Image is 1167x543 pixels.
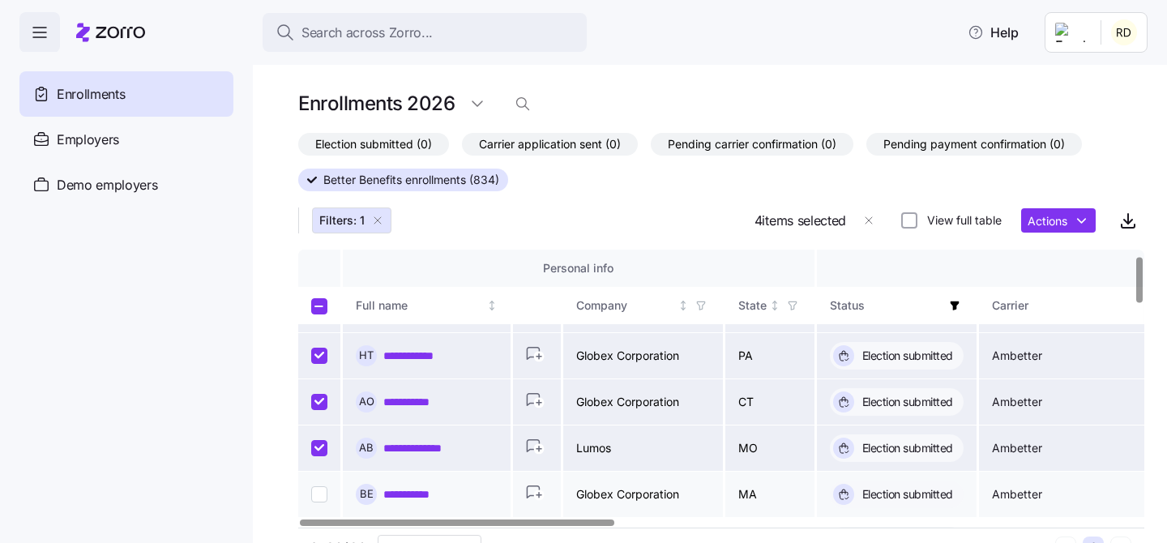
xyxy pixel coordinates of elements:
[311,394,327,410] input: Select record 3
[319,212,365,229] span: Filters: 1
[830,297,943,314] div: Status
[19,117,233,162] a: Employers
[57,130,119,150] span: Employers
[563,472,725,518] td: Globex Corporation
[678,300,689,311] div: Not sorted
[769,300,780,311] div: Not sorted
[311,348,327,364] input: Select record 2
[563,379,725,425] td: Globex Corporation
[19,162,233,207] a: Demo employers
[343,287,513,324] th: Full nameNot sorted
[563,287,725,324] th: CompanyNot sorted
[311,440,327,456] input: Select record 4
[311,298,327,314] input: Select all records
[857,394,953,410] span: Election submitted
[301,23,433,43] span: Search across Zorro...
[19,71,233,117] a: Enrollments
[1028,216,1067,227] span: Actions
[857,348,953,364] span: Election submitted
[917,212,1002,229] label: View full table
[725,379,817,425] td: CT
[563,333,725,379] td: Globex Corporation
[857,440,953,456] span: Election submitted
[360,489,374,499] span: B E
[315,134,432,155] span: Election submitted (0)
[57,175,158,195] span: Demo employers
[311,486,327,502] input: Select record 5
[955,16,1032,49] button: Help
[725,425,817,472] td: MO
[359,396,374,407] span: A O
[725,472,817,518] td: MA
[298,91,455,116] h1: Enrollments 2026
[754,211,846,231] span: 4 items selected
[359,443,374,453] span: A B
[992,348,1042,364] span: Ambetter
[992,440,1042,456] span: Ambetter
[359,350,374,361] span: H T
[57,84,125,105] span: Enrollments
[356,259,802,277] div: Personal info
[1111,19,1137,45] img: 9f794d0485883a9a923180f976dc9e55
[992,486,1042,502] span: Ambetter
[857,486,953,502] span: Election submitted
[992,394,1042,410] span: Ambetter
[738,297,767,314] div: State
[323,169,499,190] span: Better Benefits enrollments (834)
[725,333,817,379] td: PA
[1055,23,1088,42] img: Employer logo
[479,134,621,155] span: Carrier application sent (0)
[263,13,587,52] button: Search across Zorro...
[1021,208,1096,233] button: Actions
[356,297,483,314] div: Full name
[968,23,1019,42] span: Help
[563,425,725,472] td: Lumos
[576,297,675,314] div: Company
[312,207,391,233] button: Filters: 1
[883,134,1065,155] span: Pending payment confirmation (0)
[668,134,836,155] span: Pending carrier confirmation (0)
[725,287,817,324] th: StateNot sorted
[486,300,498,311] div: Not sorted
